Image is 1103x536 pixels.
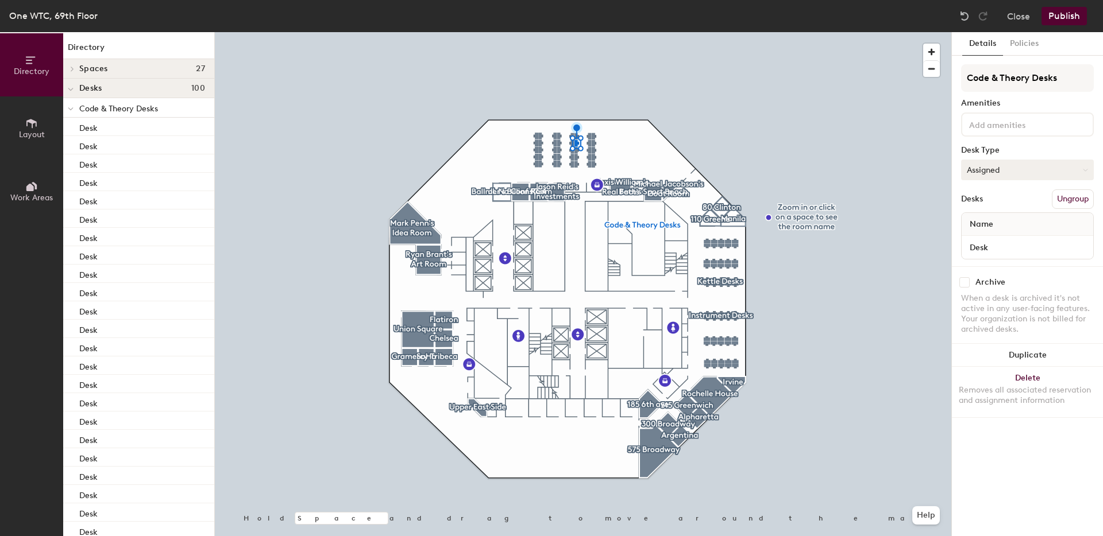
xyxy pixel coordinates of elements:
input: Add amenities [967,117,1070,131]
p: Desk [79,377,98,390]
button: Publish [1042,7,1087,25]
div: Amenities [961,99,1094,108]
button: Help [912,506,940,525]
span: Layout [19,130,45,139]
div: Removes all associated reservation and assignment information [959,385,1096,406]
input: Unnamed desk [964,239,1091,255]
p: Desk [79,157,98,170]
p: Desk [79,487,98,500]
p: Desk [79,414,98,427]
p: Desk [79,267,98,280]
img: Undo [959,10,970,22]
div: Desk Type [961,146,1094,155]
p: Desk [79,506,98,519]
button: Policies [1003,32,1046,56]
span: Work Areas [10,193,53,203]
p: Desk [79,138,98,152]
h1: Directory [63,41,214,59]
span: Desks [79,84,102,93]
p: Desk [79,304,98,317]
img: Redo [977,10,989,22]
p: Desk [79,285,98,298]
p: Desk [79,175,98,188]
div: One WTC, 69th Floor [9,9,98,23]
div: Archive [975,278,1005,287]
p: Desk [79,469,98,482]
div: When a desk is archived it's not active in any user-facing features. Your organization is not bil... [961,293,1094,335]
p: Desk [79,432,98,445]
button: Duplicate [952,344,1103,367]
p: Desk [79,322,98,335]
p: Desk [79,248,98,262]
p: Desk [79,193,98,207]
span: 100 [191,84,205,93]
p: Desk [79,120,98,133]
span: 27 [196,64,205,73]
button: Ungroup [1052,189,1094,209]
span: Code & Theory Desks [79,104,158,114]
p: Desk [79,340,98,354]
button: Close [1007,7,1030,25]
button: Assigned [961,160,1094,180]
span: Name [964,214,999,235]
p: Desk [79,359,98,372]
p: Desk [79,212,98,225]
p: Desk [79,230,98,243]
button: Details [962,32,1003,56]
span: Spaces [79,64,108,73]
span: Directory [14,67,49,76]
button: DeleteRemoves all associated reservation and assignment information [952,367,1103,417]
div: Desks [961,195,983,204]
p: Desk [79,450,98,464]
p: Desk [79,395,98,409]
